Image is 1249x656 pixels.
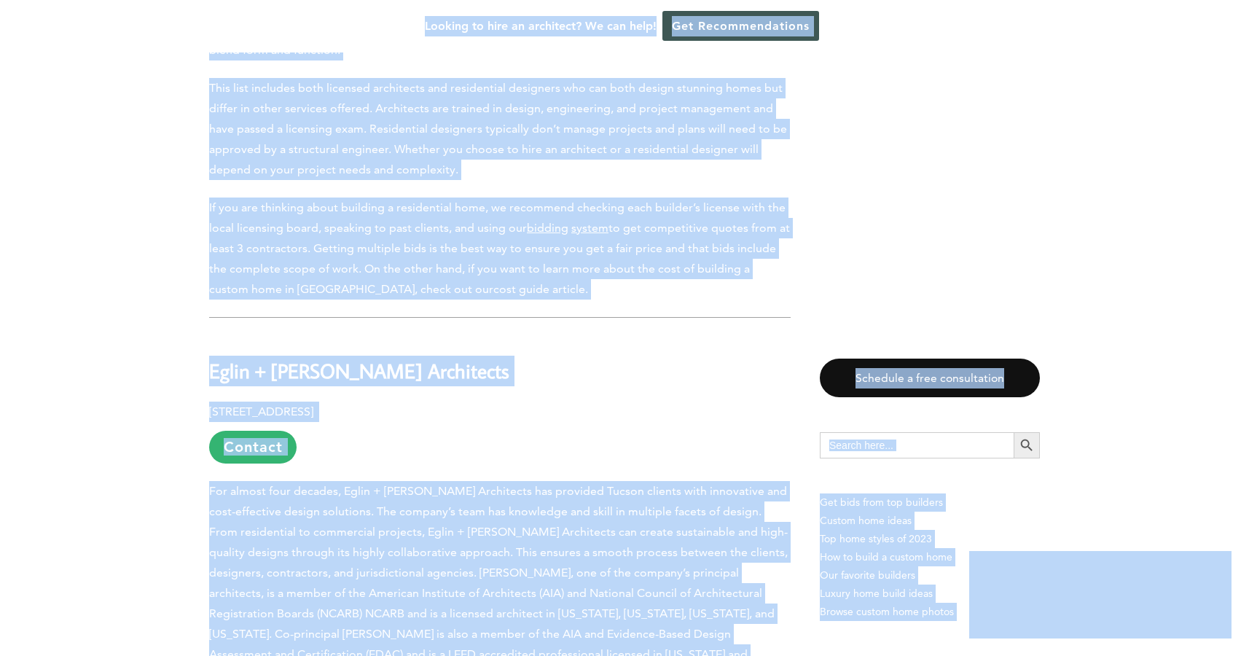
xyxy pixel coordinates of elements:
[209,81,787,176] span: This list includes both licensed architects and residential designers who can both design stunnin...
[571,221,608,235] u: system
[493,282,585,296] a: cost guide article
[820,359,1040,397] a: Schedule a free consultation
[662,11,819,41] a: Get Recommendations
[820,548,1040,566] a: How to build a custom home
[820,493,1040,512] p: Get bids from top builders
[209,431,297,464] a: Contact
[209,405,313,418] b: [STREET_ADDRESS]
[820,530,1040,548] a: Top home styles of 2023
[969,551,1232,639] iframe: Drift Widget Chat Controller
[209,198,791,300] p: If you are thinking about building a residential home, we recommend checking each builder’s licen...
[527,221,568,235] u: bidding
[820,585,1040,603] a: Luxury home build ideas
[820,566,1040,585] a: Our favorite builders
[820,512,1040,530] a: Custom home ideas
[209,358,509,383] b: Eglin + [PERSON_NAME] Architects
[1019,437,1035,453] svg: Search
[820,603,1040,621] a: Browse custom home photos
[820,432,1014,458] input: Search here...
